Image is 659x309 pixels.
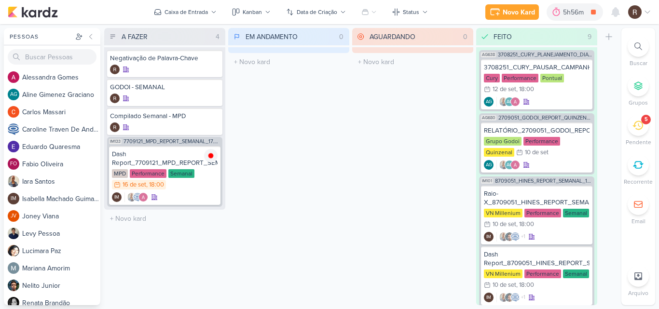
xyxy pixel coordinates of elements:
div: Quinzenal [484,148,514,157]
img: Iara Santos [127,192,137,202]
img: Iara Santos [499,97,508,107]
div: RELATÓRIO_2709051_GODOI_REPORT_QUINZENAL_11.09 [484,126,590,135]
img: Rafael Dornelles [628,5,642,19]
div: R e n a t a B r a n d ã o [22,298,100,308]
img: Caroline Traven De Andrade [510,293,520,302]
img: Alessandra Gomes [510,160,520,170]
div: J o n e y V i a n a [22,211,100,221]
div: GODOI - SEMANAL [110,83,220,92]
img: Alessandra Gomes [8,71,19,83]
div: C a r l o s M a s s a r i [22,107,100,117]
img: Iara Santos [499,293,508,302]
div: Performance [524,269,561,278]
div: 0 [335,32,347,42]
img: Eduardo Quaresma [8,141,19,152]
span: 8709051_HINES_REPORT_SEMANAL_11.09 [495,178,592,184]
div: 10 de set [493,282,516,288]
div: 16 de set [123,182,146,188]
li: Ctrl + F [621,36,655,67]
img: Alessandra Gomes [138,192,148,202]
img: Nelito Junior [505,232,514,242]
div: Pontual [540,74,564,82]
img: Caroline Traven De Andrade [8,123,19,135]
div: Performance [523,137,560,146]
div: Cury [484,74,500,82]
div: Colaboradores: Iara Santos, Caroline Traven De Andrade, Alessandra Gomes [124,192,148,202]
div: Criador(a): Isabella Machado Guimarães [484,293,494,302]
p: IM [114,195,119,200]
img: Carlos Massari [8,106,19,118]
img: Iara Santos [499,160,508,170]
div: , 18:00 [516,221,534,228]
span: +1 [520,233,525,241]
div: Criador(a): Rafael Dornelles [110,94,120,103]
img: Lucimara Paz [8,245,19,256]
div: Semanal [563,209,589,217]
div: Isabella Machado Guimarães [112,192,122,202]
div: Novo Kard [503,7,535,17]
div: Criador(a): Aline Gimenez Graciano [484,97,494,107]
p: AG [10,92,17,97]
span: IM101 [481,178,493,184]
div: , 18:00 [516,282,534,288]
div: 5 [645,116,648,123]
div: 12 de set [493,86,516,93]
p: AG [507,100,513,105]
div: Performance [524,209,561,217]
button: Novo Kard [485,4,539,20]
div: 0 [459,32,471,42]
div: Raio-X_8709051_HINES_REPORT_SEMANAL_11.09 [484,189,590,207]
p: Arquivo [628,289,648,297]
img: Nelito Junior [505,293,514,302]
div: 4 [212,32,223,42]
p: Email [632,217,645,226]
p: IM [11,196,16,202]
img: Caroline Traven De Andrade [133,192,142,202]
div: 9 [584,32,595,42]
p: AG [507,163,513,168]
div: Aline Gimenez Graciano [505,160,514,170]
div: I a r a S a n t o s [22,176,100,187]
div: Dash Report_8709051_HINES_REPORT_SEMANAL_11.09 [484,250,590,268]
div: Aline Gimenez Graciano [484,160,494,170]
div: A l e s s a n d r a G o m e s [22,72,100,82]
div: Colaboradores: Iara Santos, Nelito Junior, Caroline Traven De Andrade, Alessandra Gomes [496,293,525,302]
p: JV [11,214,16,219]
span: +1 [520,294,525,301]
div: Aline Gimenez Graciano [8,89,19,100]
input: + Novo kard [106,212,223,226]
div: Colaboradores: Iara Santos, Nelito Junior, Caroline Traven De Andrade, Alessandra Gomes [496,232,525,242]
p: Buscar [630,59,647,67]
img: Rafael Dornelles [110,122,120,132]
div: 3708251_CURY_PAUSAR_CAMPANHA_DIA"C"_TIKTOK [484,63,590,72]
img: Caroline Traven De Andrade [510,232,520,242]
div: Negativação de Palavra-Chave [110,54,220,63]
p: FO [10,161,17,167]
input: Buscar Pessoas [8,49,96,65]
img: Levy Pessoa [8,228,19,239]
div: Isabella Machado Guimarães [8,193,19,204]
div: Isabella Machado Guimarães [484,232,494,242]
img: Iara Santos [8,175,19,187]
span: 3708251_CURY_PLANEJAMENTO_DIA"C"_SP [498,52,592,57]
div: E d u a r d o Q u a r e s m a [22,142,100,152]
img: Rafael Dornelles [110,65,120,74]
div: F a b i o O l i v e i r a [22,159,100,169]
p: Pendente [626,138,651,147]
span: AG680 [481,115,496,121]
div: , 18:00 [516,86,534,93]
input: + Novo kard [230,55,347,69]
div: L e v y P e s s o a [22,228,100,239]
span: 2709051_GODOI_REPORT_QUINZENAL_11.09 [498,115,592,121]
div: Criador(a): Rafael Dornelles [110,122,120,132]
div: Dash Report_7709121_MPD_REPORT_SEMANAL_17.09 [112,150,218,167]
div: 5h56m [563,7,587,17]
div: C a r o l i n e T r a v e n D e A n d r a d e [22,124,100,134]
div: Isabella Machado Guimarães [484,293,494,302]
div: VN Millenium [484,269,522,278]
div: Pessoas [8,32,73,41]
img: Alessandra Gomes [510,97,520,107]
span: IM133 [109,139,122,144]
div: VN Millenium [484,209,522,217]
div: Aline Gimenez Graciano [505,97,514,107]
